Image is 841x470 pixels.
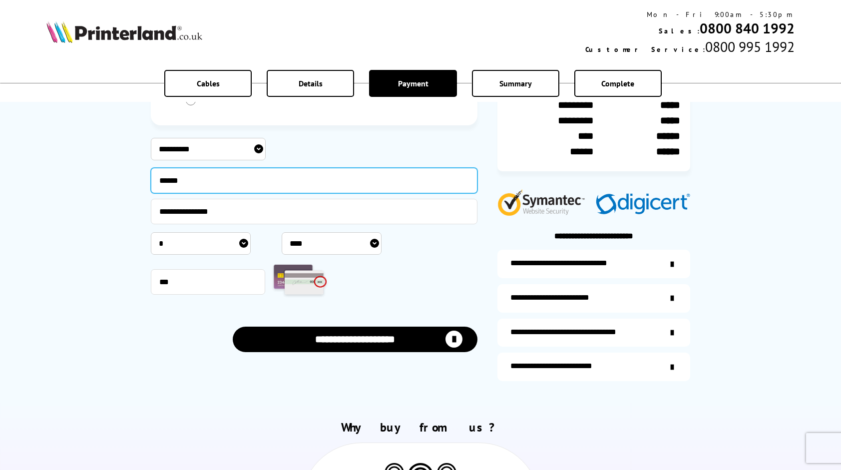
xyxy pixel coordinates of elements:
[398,78,428,88] span: Payment
[700,19,795,37] a: 0800 840 1992
[585,45,705,54] span: Customer Service:
[197,78,220,88] span: Cables
[585,10,795,19] div: Mon - Fri 9:00am - 5:30pm
[499,78,532,88] span: Summary
[497,284,690,313] a: items-arrive
[497,319,690,347] a: additional-cables
[497,353,690,381] a: secure-website
[601,78,634,88] span: Complete
[299,78,323,88] span: Details
[46,21,202,43] img: Printerland Logo
[659,26,700,35] span: Sales:
[497,250,690,278] a: additional-ink
[46,420,795,435] h2: Why buy from us?
[705,37,795,56] span: 0800 995 1992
